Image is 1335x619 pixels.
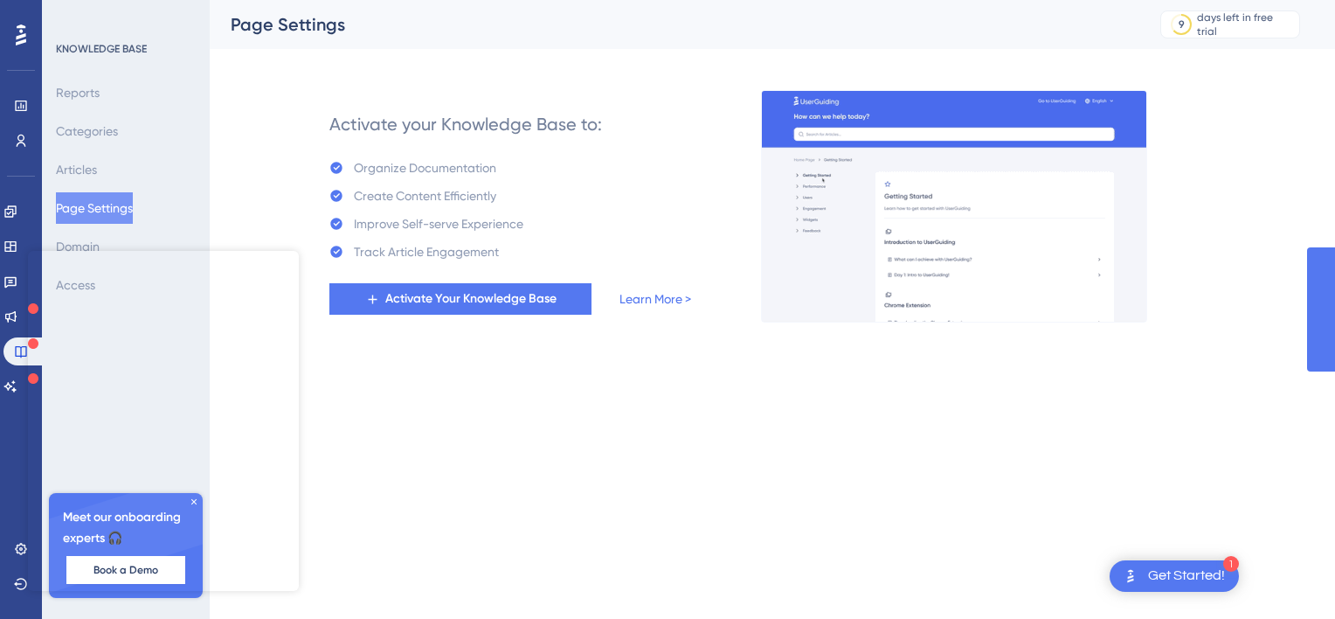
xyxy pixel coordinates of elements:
[56,115,118,147] button: Categories
[56,192,133,224] button: Page Settings
[354,157,496,178] div: Organize Documentation
[1120,566,1141,587] img: launcher-image-alternative-text
[1262,550,1314,602] iframe: UserGuiding AI Assistant Launcher
[56,77,100,108] button: Reports
[56,231,100,262] button: Domain
[761,90,1147,323] img: a27db7f7ef9877a438c7956077c236be.gif
[354,241,499,262] div: Track Article Engagement
[231,12,1117,37] div: Page Settings
[1148,567,1225,586] div: Get Started!
[385,289,557,309] span: Activate Your Knowledge Base
[354,213,523,234] div: Improve Self-serve Experience
[1110,560,1239,592] div: Open Get Started! checklist, remaining modules: 1
[329,112,602,136] div: Activate your Knowledge Base to:
[329,283,591,315] button: Activate Your Knowledge Base
[56,154,97,185] button: Articles
[1179,17,1185,31] div: 9
[56,42,147,56] div: KNOWLEDGE BASE
[1223,556,1239,572] div: 1
[1197,10,1294,38] div: days left in free trial
[354,185,496,206] div: Create Content Efficiently
[619,289,691,309] a: Learn More >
